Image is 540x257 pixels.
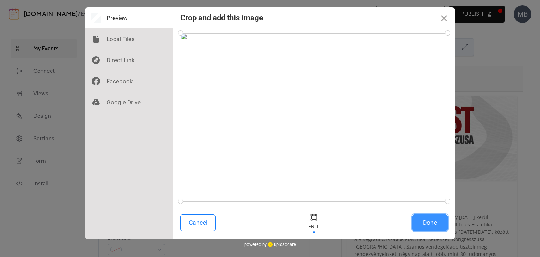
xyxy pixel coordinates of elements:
[433,7,455,28] button: Close
[412,214,448,231] button: Done
[85,92,173,113] div: Google Drive
[244,239,296,250] div: powered by
[180,13,263,22] div: Crop and add this image
[85,28,173,50] div: Local Files
[267,242,296,247] a: uploadcare
[85,71,173,92] div: Facebook
[85,7,173,28] div: Preview
[180,214,216,231] button: Cancel
[85,50,173,71] div: Direct Link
